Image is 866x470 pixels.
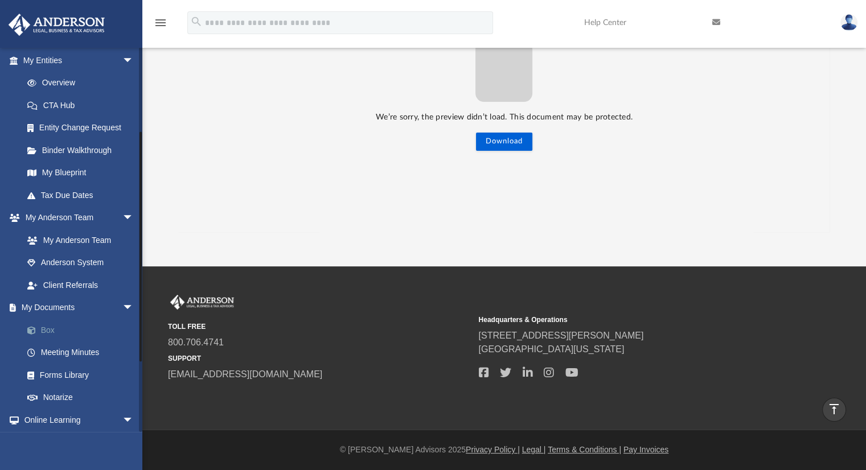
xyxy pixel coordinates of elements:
[8,207,145,229] a: My Anderson Teamarrow_drop_down
[8,296,151,319] a: My Documentsarrow_drop_down
[16,184,151,207] a: Tax Due Dates
[822,398,846,422] a: vertical_align_top
[16,72,151,94] a: Overview
[190,15,203,28] i: search
[16,117,151,139] a: Entity Change Request
[476,133,532,151] button: Download
[154,16,167,30] i: menu
[16,341,151,364] a: Meeting Minutes
[168,295,236,310] img: Anderson Advisors Platinum Portal
[8,409,145,431] a: Online Learningarrow_drop_down
[16,364,145,386] a: Forms Library
[478,344,624,354] a: [GEOGRAPHIC_DATA][US_STATE]
[179,110,830,125] p: We’re sorry, the preview didn’t load. This document may be protected.
[16,139,151,162] a: Binder Walkthrough
[16,229,139,252] a: My Anderson Team
[168,369,322,379] a: [EMAIL_ADDRESS][DOMAIN_NAME]
[522,445,546,454] a: Legal |
[478,315,781,325] small: Headquarters & Operations
[466,445,520,454] a: Privacy Policy |
[142,444,866,456] div: © [PERSON_NAME] Advisors 2025
[548,445,621,454] a: Terms & Conditions |
[16,94,151,117] a: CTA Hub
[168,321,470,332] small: TOLL FREE
[168,353,470,364] small: SUPPORT
[623,445,668,454] a: Pay Invoices
[122,409,145,432] span: arrow_drop_down
[154,22,167,30] a: menu
[16,274,145,296] a: Client Referrals
[840,14,857,31] img: User Pic
[827,402,841,416] i: vertical_align_top
[122,296,145,320] span: arrow_drop_down
[8,49,151,72] a: My Entitiesarrow_drop_down
[122,207,145,230] span: arrow_drop_down
[168,337,224,347] a: 800.706.4741
[16,319,151,341] a: Box
[16,252,145,274] a: Anderson System
[16,162,145,184] a: My Blueprint
[16,431,145,454] a: Courses
[5,14,108,36] img: Anderson Advisors Platinum Portal
[122,49,145,72] span: arrow_drop_down
[478,331,643,340] a: [STREET_ADDRESS][PERSON_NAME]
[16,386,151,409] a: Notarize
